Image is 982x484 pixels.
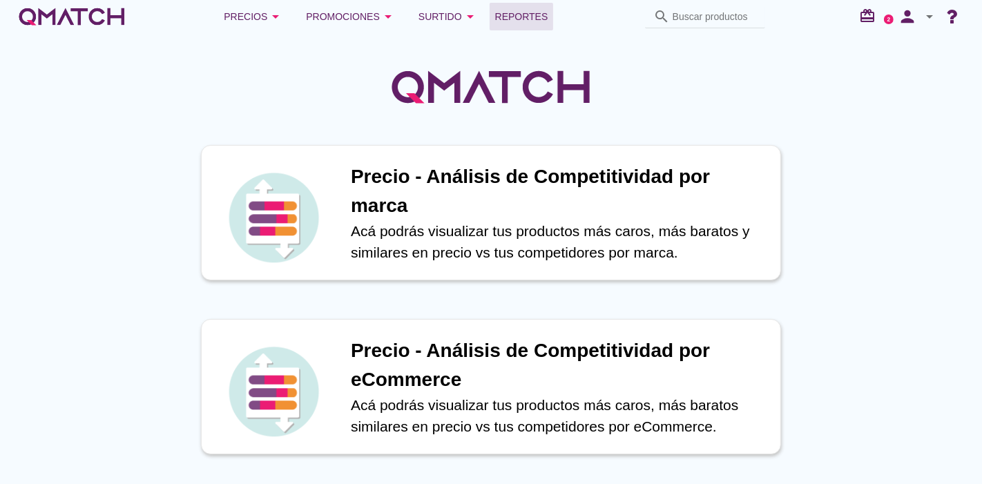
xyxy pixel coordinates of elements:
a: iconPrecio - Análisis de Competitividad por marcaAcá podrás visualizar tus productos más caros, m... [182,145,800,280]
span: Reportes [495,8,548,25]
h1: Precio - Análisis de Competitividad por eCommerce [351,336,767,394]
a: iconPrecio - Análisis de Competitividad por eCommerceAcá podrás visualizar tus productos más caro... [182,319,800,454]
i: arrow_drop_down [380,8,396,25]
button: Surtido [407,3,490,30]
a: white-qmatch-logo [17,3,127,30]
div: Surtido [418,8,479,25]
img: icon [225,169,322,266]
i: redeem [859,8,881,24]
i: search [653,8,670,25]
p: Acá podrás visualizar tus productos más caros, más baratos y similares en precio vs tus competido... [351,220,767,264]
i: person [894,7,921,26]
a: Reportes [490,3,554,30]
h1: Precio - Análisis de Competitividad por marca [351,162,767,220]
img: QMatchLogo [387,52,595,122]
p: Acá podrás visualizar tus productos más caros, más baratos similares en precio vs tus competidore... [351,394,767,438]
i: arrow_drop_down [462,8,479,25]
text: 2 [887,16,891,22]
div: Precios [224,8,284,25]
i: arrow_drop_down [267,8,284,25]
i: arrow_drop_down [921,8,938,25]
img: icon [225,343,322,440]
a: 2 [884,14,894,24]
button: Promociones [295,3,407,30]
div: Promociones [306,8,396,25]
input: Buscar productos [673,6,757,28]
button: Precios [213,3,295,30]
